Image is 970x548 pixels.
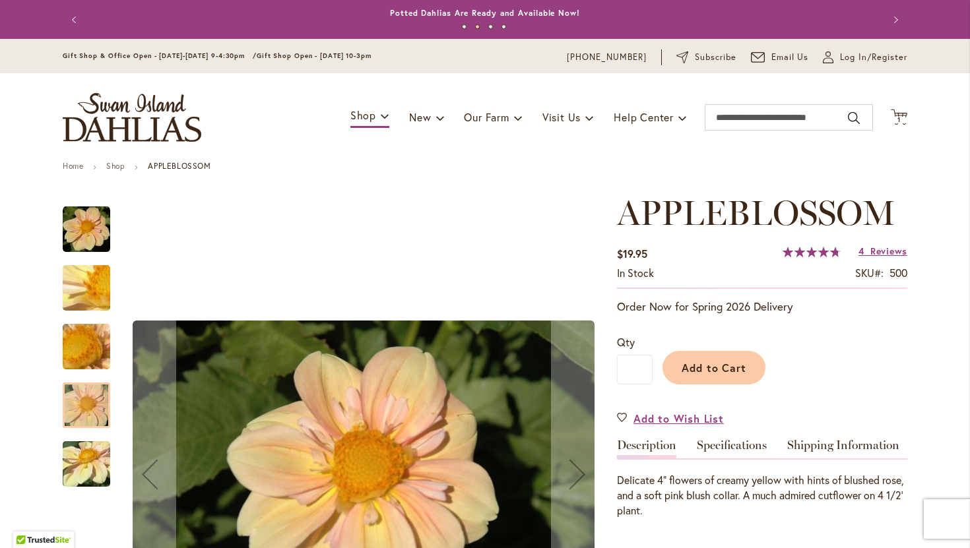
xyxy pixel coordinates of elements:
div: APPLEBLOSSOM [63,311,123,369]
button: Add to Cart [663,351,765,384]
button: 4 of 4 [501,24,506,29]
span: Our Farm [464,110,509,124]
span: Help Center [614,110,674,124]
a: Email Us [751,51,809,64]
span: Subscribe [695,51,736,64]
a: Potted Dahlias Are Ready and Available Now! [390,8,580,18]
a: 4 Reviews [858,245,907,257]
img: APPLEBLOSSOM [39,429,134,500]
img: APPLEBLOSSOM [39,253,134,324]
span: Reviews [870,245,907,257]
div: 500 [889,266,907,281]
div: Detailed Product Info [617,439,907,518]
a: Home [63,161,83,171]
span: Visit Us [542,110,581,124]
a: store logo [63,93,201,142]
a: [PHONE_NUMBER] [567,51,647,64]
span: Qty [617,335,635,349]
span: Add to Cart [682,361,747,375]
span: Log In/Register [840,51,907,64]
span: Shop [350,108,376,122]
span: $19.95 [617,247,647,260]
div: APPLEBLOSSOM [63,369,123,428]
button: 1 of 4 [462,24,467,29]
span: In stock [617,266,654,280]
strong: SKU [855,266,884,280]
div: APPLEBLOSSOM [63,193,123,252]
iframe: Launch Accessibility Center [10,501,47,538]
a: Subscribe [676,51,736,64]
div: 95% [783,247,841,257]
span: Add to Wish List [633,411,724,426]
button: 3 of 4 [488,24,493,29]
strong: APPLEBLOSSOM [148,161,210,171]
span: Gift Shop Open - [DATE] 10-3pm [257,51,372,60]
span: 1 [897,115,901,124]
p: Order Now for Spring 2026 Delivery [617,299,907,315]
a: Add to Wish List [617,411,724,426]
a: Specifications [697,439,767,458]
div: Availability [617,266,654,281]
img: APPLEBLOSSOM [39,311,134,382]
a: Log In/Register [823,51,907,64]
p: Delicate 4" flowers of creamy yellow with hints of blushed rose, and a soft pink blush collar. A ... [617,473,907,518]
button: 2 of 4 [475,24,480,29]
span: Email Us [771,51,809,64]
span: Gift Shop & Office Open - [DATE]-[DATE] 9-4:30pm / [63,51,257,60]
span: New [409,110,431,124]
a: Shipping Information [787,439,899,458]
span: 4 [858,245,864,257]
a: Description [617,439,676,458]
div: APPLEBLOSSOM [63,252,123,311]
div: APPLEBLOSSOM [63,428,110,487]
button: Previous [63,7,89,33]
img: APPLEBLOSSOM [63,206,110,253]
span: APPLEBLOSSOM [617,192,895,233]
a: Shop [106,161,125,171]
button: Next [881,7,907,33]
button: 1 [891,109,907,127]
